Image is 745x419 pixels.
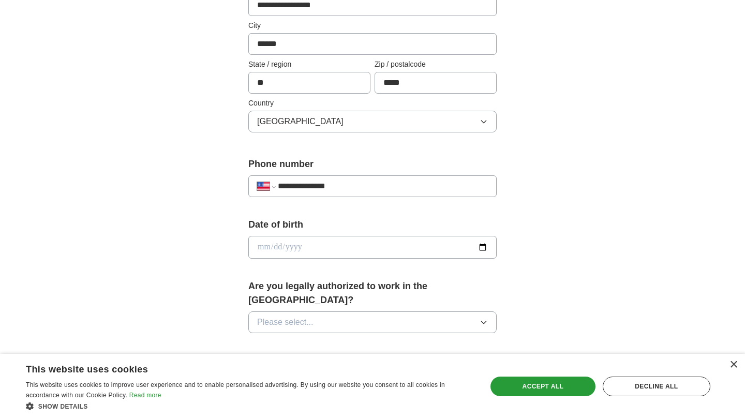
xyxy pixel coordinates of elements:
div: Show details [26,401,473,411]
label: State / region [248,59,370,70]
label: City [248,20,497,31]
label: Phone number [248,157,497,171]
span: [GEOGRAPHIC_DATA] [257,115,344,128]
div: This website uses cookies [26,360,448,376]
div: Accept all [490,377,595,396]
span: Please select... [257,316,314,328]
label: Are you legally authorized to work in the [GEOGRAPHIC_DATA]? [248,279,497,307]
a: Read more, opens a new window [129,392,161,399]
button: Please select... [248,311,497,333]
div: Close [729,361,737,369]
div: Decline all [603,377,710,396]
label: Country [248,98,497,109]
label: Zip / postalcode [375,59,497,70]
button: [GEOGRAPHIC_DATA] [248,111,497,132]
span: Show details [38,403,88,410]
label: Date of birth [248,218,497,232]
span: This website uses cookies to improve user experience and to enable personalised advertising. By u... [26,381,445,399]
